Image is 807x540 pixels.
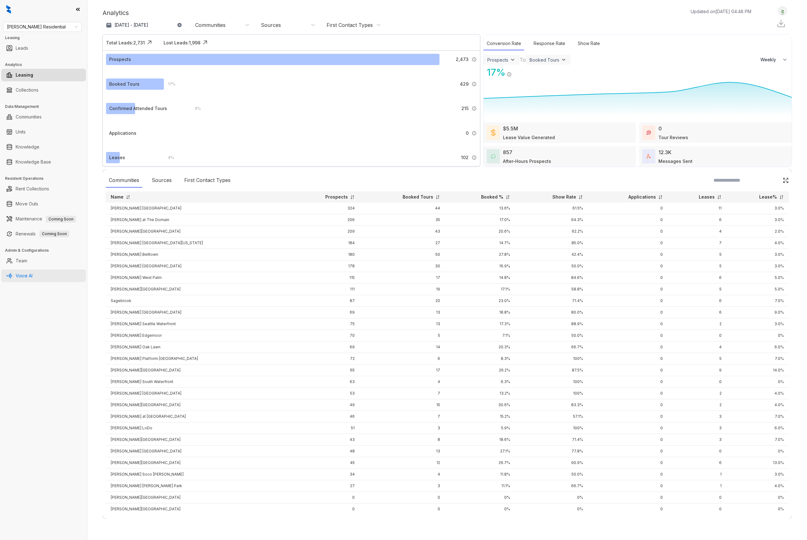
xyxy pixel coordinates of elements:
[289,434,360,446] td: 43
[103,19,187,31] button: [DATE] - [DATE]
[515,284,588,295] td: 58.8%
[5,176,87,181] h3: Resident Operations
[360,457,445,469] td: 12
[515,388,588,399] td: 100%
[505,195,510,199] img: sorting
[360,284,445,295] td: 19
[16,84,38,96] a: Collections
[668,284,727,295] td: 5
[769,178,775,183] img: SearchIcon
[403,194,433,200] p: Booked Tours
[668,422,727,434] td: 3
[360,376,445,388] td: 4
[668,260,727,272] td: 5
[1,213,86,225] li: Maintenance
[109,81,140,88] div: Booked Tours
[727,295,789,307] td: 7.0%
[515,330,588,341] td: 50.0%
[106,295,289,307] td: Sagebrook
[588,307,668,318] td: 0
[727,226,789,237] td: 2.0%
[360,203,445,214] td: 44
[360,353,445,365] td: 6
[106,376,289,388] td: [PERSON_NAME] South Waterfront
[472,131,477,136] img: Info
[445,214,515,226] td: 17.0%
[16,42,28,54] a: Leads
[727,411,789,422] td: 7.0%
[588,226,668,237] td: 0
[16,228,69,240] a: RenewalsComing Soon
[481,194,503,200] p: Booked %
[1,141,86,153] li: Knowledge
[668,446,727,457] td: 0
[289,249,360,260] td: 180
[668,330,727,341] td: 0
[575,37,603,50] div: Show Rate
[658,134,688,141] div: Tour Reviews
[588,457,668,469] td: 0
[106,39,145,46] div: Total Leads: 2,731
[106,457,289,469] td: [PERSON_NAME][GEOGRAPHIC_DATA]
[461,105,469,112] span: 215
[699,194,715,200] p: Leases
[588,434,668,446] td: 0
[503,134,555,141] div: Lease Value Generated
[445,284,515,295] td: 17.1%
[1,156,86,168] li: Knowledge Base
[727,318,789,330] td: 3.0%
[360,272,445,284] td: 17
[588,295,668,307] td: 0
[727,307,789,318] td: 9.0%
[727,341,789,353] td: 6.0%
[588,365,668,376] td: 0
[515,307,588,318] td: 80.0%
[289,318,360,330] td: 75
[5,62,87,68] h3: Analytics
[360,226,445,237] td: 43
[727,376,789,388] td: 0%
[727,330,789,341] td: 0%
[727,422,789,434] td: 6.0%
[520,56,526,63] div: To
[515,353,588,365] td: 100%
[445,353,515,365] td: 8.3%
[261,22,281,28] div: Sources
[106,434,289,446] td: [PERSON_NAME][GEOGRAPHIC_DATA]
[668,457,727,469] td: 6
[360,214,445,226] td: 35
[512,66,521,76] img: Click Icon
[106,446,289,457] td: [PERSON_NAME] [GEOGRAPHIC_DATA]
[162,81,175,88] div: 17 %
[668,272,727,284] td: 6
[647,154,651,159] img: TotalFum
[445,411,515,422] td: 15.2%
[16,111,42,123] a: Communities
[487,57,508,63] div: Prospects
[109,154,125,161] div: Leases
[727,214,789,226] td: 3.0%
[16,69,33,81] a: Leasing
[445,469,515,480] td: 11.8%
[668,226,727,237] td: 4
[472,82,477,87] img: Info
[779,195,784,199] img: sorting
[289,388,360,399] td: 53
[106,307,289,318] td: [PERSON_NAME] [GEOGRAPHIC_DATA]
[461,154,469,161] span: 102
[515,341,588,353] td: 66.7%
[668,295,727,307] td: 6
[5,35,87,41] h3: Leasing
[515,272,588,284] td: 84.6%
[588,341,668,353] td: 0
[6,5,11,14] img: logo
[114,22,148,28] p: [DATE] - [DATE]
[588,330,668,341] td: 0
[515,376,588,388] td: 100%
[484,65,505,79] div: 17 %
[445,446,515,457] td: 27.1%
[1,198,86,210] li: Move Outs
[445,249,515,260] td: 27.8%
[1,183,86,195] li: Rent Collections
[106,399,289,411] td: [PERSON_NAME][GEOGRAPHIC_DATA]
